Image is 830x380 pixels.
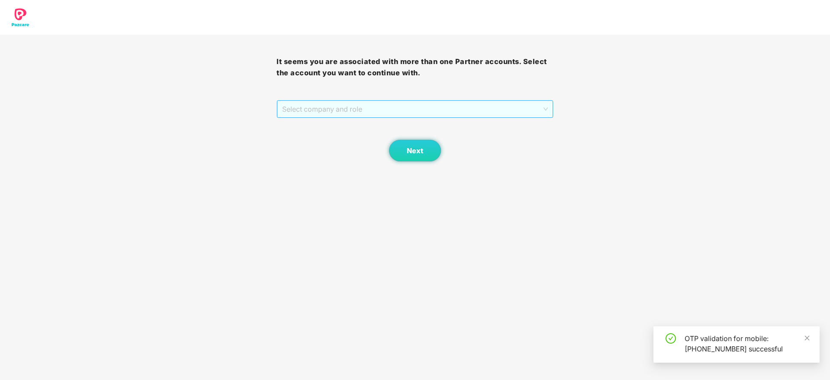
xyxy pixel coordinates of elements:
[277,56,553,78] h3: It seems you are associated with more than one Partner accounts. Select the account you want to c...
[407,147,423,155] span: Next
[389,140,441,161] button: Next
[282,101,547,117] span: Select company and role
[666,333,676,344] span: check-circle
[685,333,809,354] div: OTP validation for mobile: [PHONE_NUMBER] successful
[804,335,810,341] span: close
